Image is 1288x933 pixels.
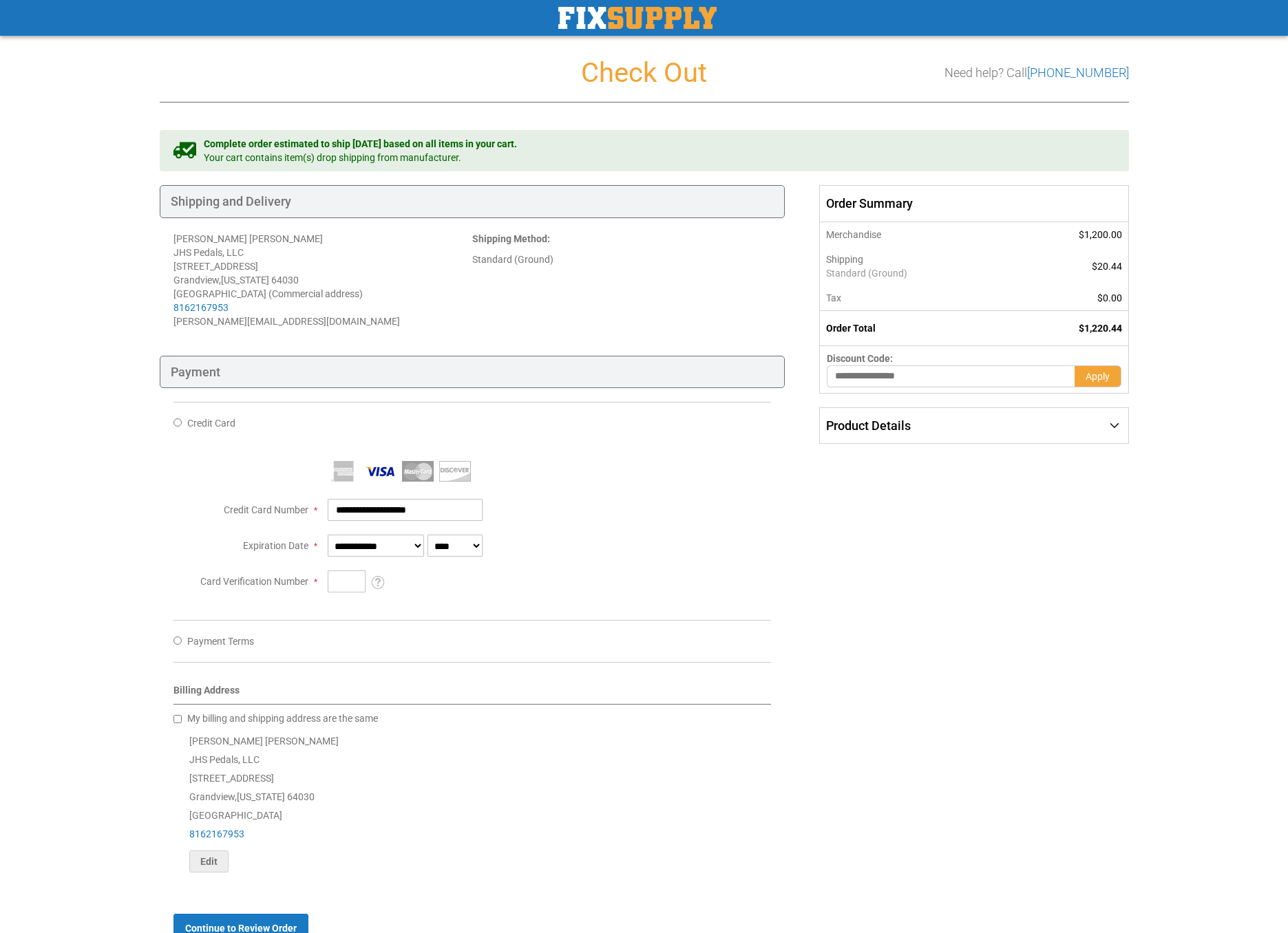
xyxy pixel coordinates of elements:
[173,683,772,705] div: Billing Address
[402,461,434,482] img: MasterCard
[1092,261,1122,272] span: $20.44
[173,732,772,872] div: [PERSON_NAME] [PERSON_NAME] JHS Pedals, LLC [STREET_ADDRESS] Grandview , 64030 [GEOGRAPHIC_DATA]
[827,353,893,364] span: Discount Code:
[820,286,1013,311] th: Tax
[237,791,285,802] span: [US_STATE]
[204,151,517,164] span: Your cart contains item(s) drop shipping from manufacturer.
[221,275,269,286] span: [US_STATE]
[224,504,308,515] span: Credit Card Number
[826,323,876,334] strong: Order Total
[189,850,229,872] button: Edit
[1097,292,1122,303] span: $0.00
[200,856,218,867] span: Edit
[472,253,771,266] div: Standard (Ground)
[187,713,378,724] span: My billing and shipping address are the same
[944,66,1129,80] h3: Need help? Call
[160,185,785,218] div: Shipping and Delivery
[1079,229,1122,240] span: $1,200.00
[204,137,517,151] span: Complete order estimated to ship [DATE] based on all items in your cart.
[1027,65,1129,80] a: [PHONE_NUMBER]
[243,540,308,551] span: Expiration Date
[173,316,400,327] span: [PERSON_NAME][EMAIL_ADDRESS][DOMAIN_NAME]
[819,185,1128,222] span: Order Summary
[173,232,472,328] address: [PERSON_NAME] [PERSON_NAME] JHS Pedals, LLC [STREET_ADDRESS] Grandview , 64030 [GEOGRAPHIC_DATA] ...
[187,636,254,647] span: Payment Terms
[439,461,471,482] img: Discover
[826,266,1006,280] span: Standard (Ground)
[1079,323,1122,334] span: $1,220.44
[173,302,229,313] a: 8162167953
[472,233,547,244] span: Shipping Method
[1075,365,1121,387] button: Apply
[820,222,1013,247] th: Merchandise
[472,233,550,244] strong: :
[328,461,359,482] img: American Express
[160,356,785,389] div: Payment
[187,418,235,429] span: Credit Card
[1086,371,1110,382] span: Apply
[365,461,397,482] img: Visa
[160,58,1129,88] h1: Check Out
[200,576,308,587] span: Card Verification Number
[826,418,911,433] span: Product Details
[558,7,717,29] img: Fix Industrial Supply
[826,254,863,265] span: Shipping
[189,828,244,839] a: 8162167953
[558,7,717,29] a: store logo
